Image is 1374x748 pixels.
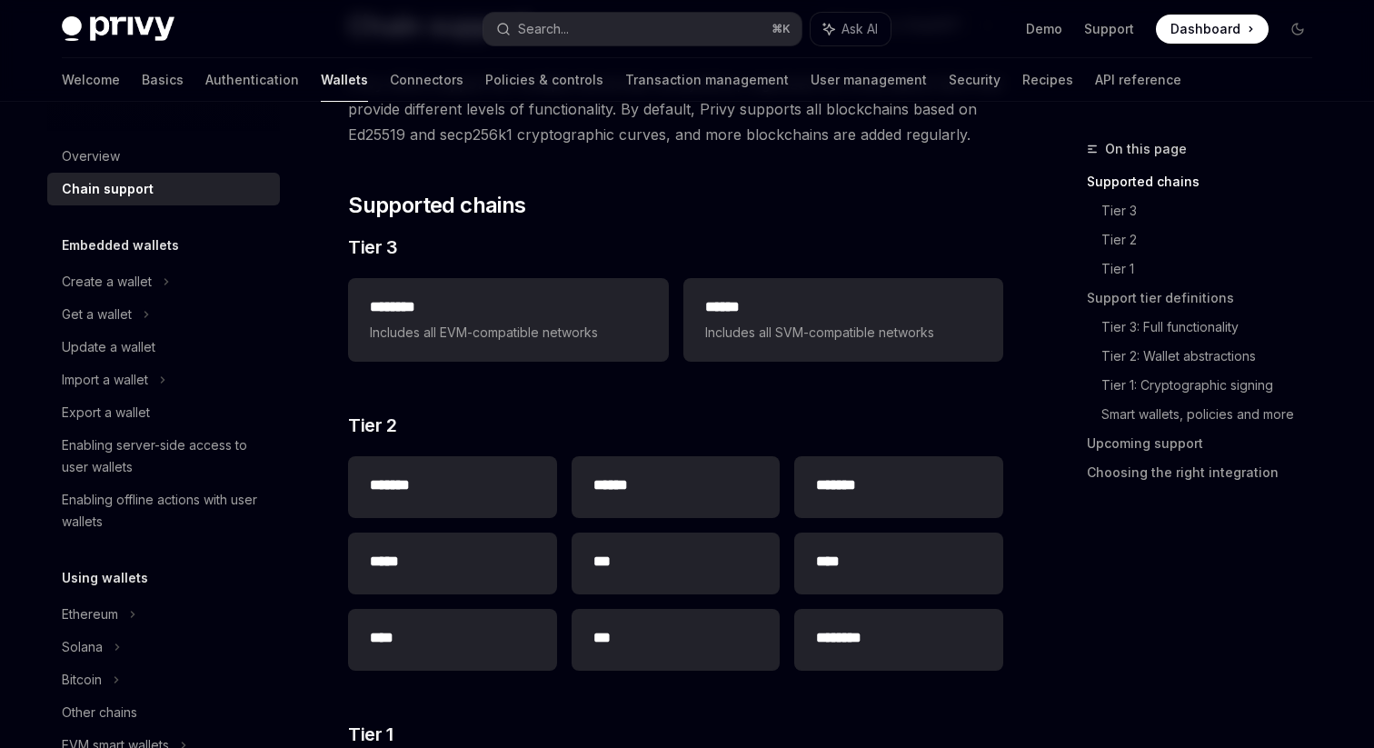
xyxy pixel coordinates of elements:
[1087,429,1327,458] a: Upcoming support
[1170,20,1240,38] span: Dashboard
[1101,400,1327,429] a: Smart wallets, policies and more
[62,145,120,167] div: Overview
[949,58,1001,102] a: Security
[348,722,393,747] span: Tier 1
[62,178,154,200] div: Chain support
[1026,20,1062,38] a: Demo
[47,429,280,484] a: Enabling server-side access to user wallets
[485,58,603,102] a: Policies & controls
[370,322,646,344] span: Includes all EVM-compatible networks
[321,58,368,102] a: Wallets
[348,413,396,438] span: Tier 2
[62,16,174,42] img: dark logo
[47,331,280,364] a: Update a wallet
[348,191,525,220] span: Supported chains
[348,234,397,260] span: Tier 3
[62,434,269,478] div: Enabling server-side access to user wallets
[1022,58,1073,102] a: Recipes
[62,489,269,533] div: Enabling offline actions with user wallets
[205,58,299,102] a: Authentication
[1101,342,1327,371] a: Tier 2: Wallet abstractions
[62,369,148,391] div: Import a wallet
[1095,58,1181,102] a: API reference
[811,13,891,45] button: Ask AI
[142,58,184,102] a: Basics
[1084,20,1134,38] a: Support
[62,271,152,293] div: Create a wallet
[683,278,1003,362] a: **** *Includes all SVM-compatible networks
[1156,15,1269,44] a: Dashboard
[62,567,148,589] h5: Using wallets
[348,71,1003,147] span: Privy offers support for multiple blockchain ecosystems, organized into three distinct tiers that...
[1087,167,1327,196] a: Supported chains
[62,636,103,658] div: Solana
[1101,225,1327,254] a: Tier 2
[625,58,789,102] a: Transaction management
[1283,15,1312,44] button: Toggle dark mode
[705,322,981,344] span: Includes all SVM-compatible networks
[1101,196,1327,225] a: Tier 3
[390,58,463,102] a: Connectors
[62,402,150,424] div: Export a wallet
[62,58,120,102] a: Welcome
[1087,458,1327,487] a: Choosing the right integration
[62,304,132,325] div: Get a wallet
[47,696,280,729] a: Other chains
[1101,254,1327,284] a: Tier 1
[841,20,878,38] span: Ask AI
[62,336,155,358] div: Update a wallet
[62,603,118,625] div: Ethereum
[47,484,280,538] a: Enabling offline actions with user wallets
[1101,371,1327,400] a: Tier 1: Cryptographic signing
[62,234,179,256] h5: Embedded wallets
[518,18,569,40] div: Search...
[772,22,791,36] span: ⌘ K
[62,702,137,723] div: Other chains
[348,278,668,362] a: **** ***Includes all EVM-compatible networks
[62,669,102,691] div: Bitcoin
[483,13,801,45] button: Search...⌘K
[1105,138,1187,160] span: On this page
[1101,313,1327,342] a: Tier 3: Full functionality
[47,396,280,429] a: Export a wallet
[47,173,280,205] a: Chain support
[1087,284,1327,313] a: Support tier definitions
[811,58,927,102] a: User management
[47,140,280,173] a: Overview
